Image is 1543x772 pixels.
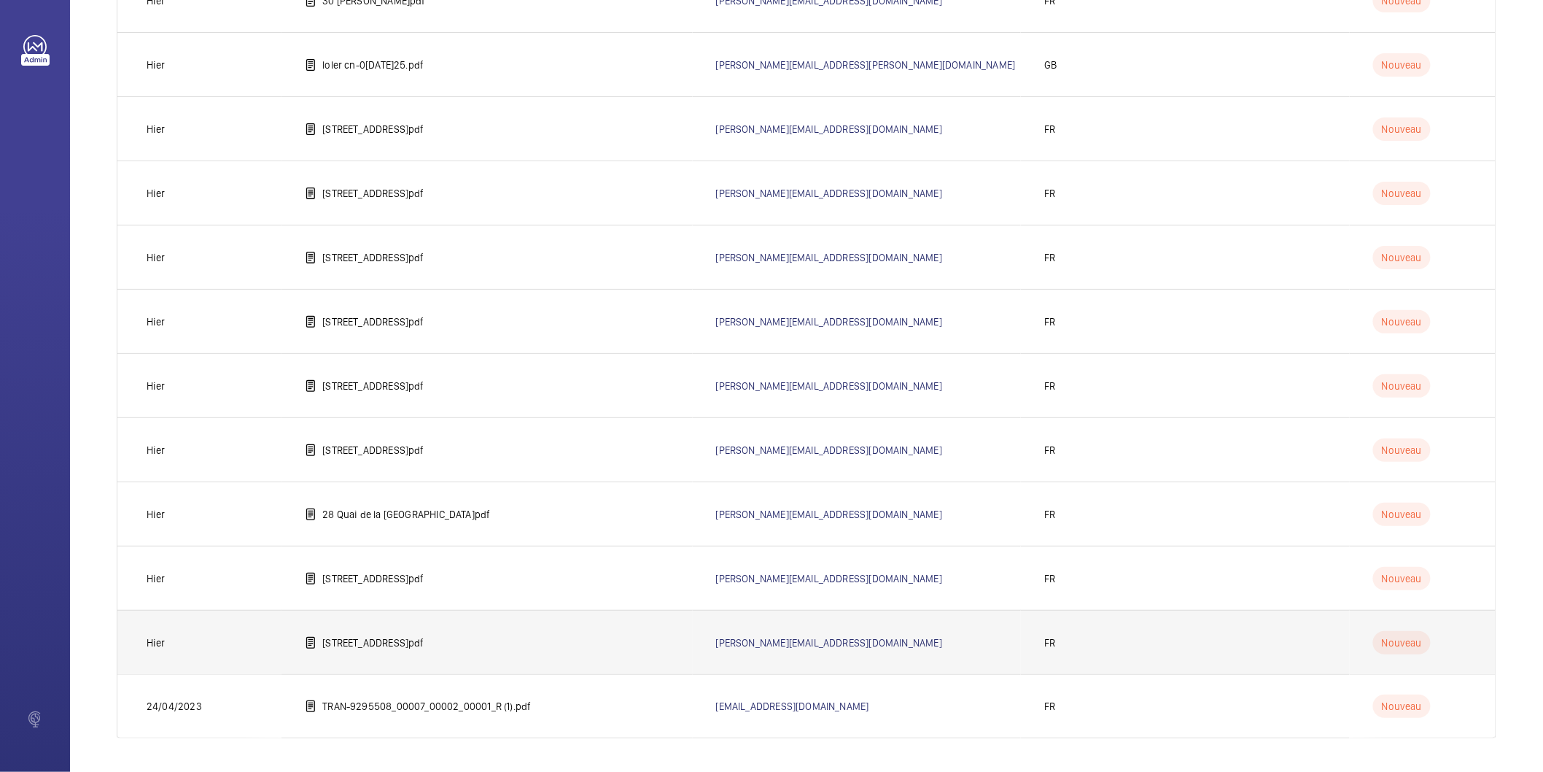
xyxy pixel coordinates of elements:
[1373,695,1431,718] p: Nouveau
[1044,314,1055,329] p: FR
[322,122,424,136] p: [STREET_ADDRESS]pdf
[1044,250,1055,265] p: FR
[1373,567,1431,590] p: Nouveau
[322,186,424,201] p: [STREET_ADDRESS]pdf
[147,571,166,586] p: Hier
[716,444,942,456] a: [PERSON_NAME][EMAIL_ADDRESS][DOMAIN_NAME]
[1044,636,1055,650] p: FR
[716,123,942,135] a: [PERSON_NAME][EMAIL_ADDRESS][DOMAIN_NAME]
[147,58,166,72] p: Hier
[1373,374,1431,398] p: Nouveau
[147,379,166,393] p: Hier
[1373,631,1431,655] p: Nouveau
[1373,117,1431,141] p: Nouveau
[1373,439,1431,462] p: Nouveau
[716,380,942,392] a: [PERSON_NAME][EMAIL_ADDRESS][DOMAIN_NAME]
[147,314,166,329] p: Hier
[1044,507,1055,522] p: FR
[322,250,424,265] p: [STREET_ADDRESS]pdf
[1044,122,1055,136] p: FR
[1044,443,1055,458] p: FR
[147,636,166,650] p: Hier
[147,507,166,522] p: Hier
[716,700,869,712] a: [EMAIL_ADDRESS][DOMAIN_NAME]
[1044,379,1055,393] p: FR
[1373,503,1431,526] p: Nouveau
[322,507,490,522] p: 28 Quai de la [GEOGRAPHIC_DATA]pdf
[147,699,202,714] p: 24/04/2023
[1044,571,1055,586] p: FR
[716,573,942,584] a: [PERSON_NAME][EMAIL_ADDRESS][DOMAIN_NAME]
[322,443,424,458] p: [STREET_ADDRESS]pdf
[322,314,424,329] p: [STREET_ADDRESS]pdf
[1044,186,1055,201] p: FR
[1373,310,1431,333] p: Nouveau
[322,699,531,714] p: TRAN-9295508_00007_00002_00001_R (1).pdf
[716,637,942,649] a: [PERSON_NAME][EMAIL_ADDRESS][DOMAIN_NAME]
[147,122,166,136] p: Hier
[1373,182,1431,205] p: Nouveau
[716,316,942,328] a: [PERSON_NAME][EMAIL_ADDRESS][DOMAIN_NAME]
[322,571,424,586] p: [STREET_ADDRESS]pdf
[716,509,942,520] a: [PERSON_NAME][EMAIL_ADDRESS][DOMAIN_NAME]
[322,379,424,393] p: [STREET_ADDRESS]pdf
[1373,53,1431,77] p: Nouveau
[1044,699,1055,714] p: FR
[1373,246,1431,269] p: Nouveau
[147,186,166,201] p: Hier
[716,188,942,199] a: [PERSON_NAME][EMAIL_ADDRESS][DOMAIN_NAME]
[147,250,166,265] p: Hier
[147,443,166,458] p: Hier
[716,59,1016,71] a: [PERSON_NAME][EMAIL_ADDRESS][PERSON_NAME][DOMAIN_NAME]
[322,58,424,72] p: loler cn-0[DATE]25.pdf
[716,252,942,263] a: [PERSON_NAME][EMAIL_ADDRESS][DOMAIN_NAME]
[1044,58,1057,72] p: GB
[322,636,424,650] p: [STREET_ADDRESS]pdf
